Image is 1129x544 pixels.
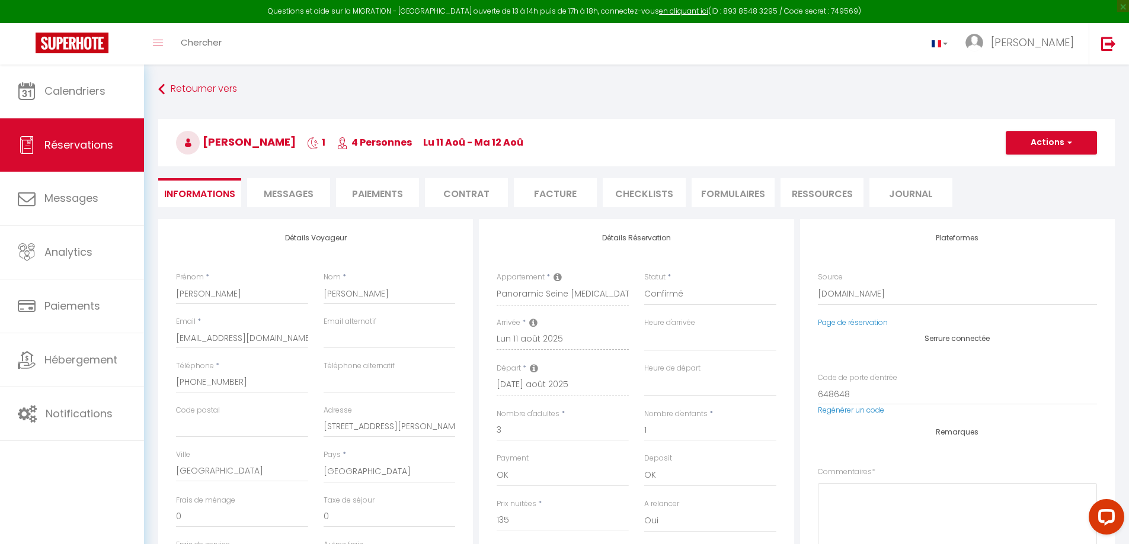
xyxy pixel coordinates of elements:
a: Regénérer un code [818,405,884,415]
a: en cliquant ici [659,6,708,16]
label: Frais de ménage [176,495,235,506]
li: Contrat [425,178,508,207]
span: [PERSON_NAME] [176,134,296,149]
label: Statut [644,272,666,283]
span: Paiements [44,298,100,313]
label: Email alternatif [324,316,376,327]
label: Adresse [324,405,352,416]
li: Paiements [336,178,419,207]
span: 1 [307,136,325,149]
a: ... [PERSON_NAME] [957,23,1089,65]
span: Chercher [181,36,222,49]
span: Hébergement [44,352,117,367]
span: Messages [264,187,314,201]
label: Heure de départ [644,363,701,374]
label: Nombre d'adultes [497,408,559,420]
label: Code de porte d'entrée [818,372,897,384]
h4: Détails Réservation [497,234,776,242]
label: Départ [497,363,521,374]
img: Super Booking [36,33,108,53]
li: CHECKLISTS [603,178,686,207]
li: Ressources [781,178,863,207]
li: FORMULAIRES [692,178,775,207]
label: Heure d'arrivée [644,317,695,329]
img: logout [1101,36,1116,51]
label: Prix nuitées [497,498,536,510]
label: Commentaires [818,466,875,478]
label: A relancer [644,498,679,510]
a: Page de réservation [818,317,888,327]
span: Réservations [44,137,113,152]
span: Analytics [44,244,92,259]
span: 4 Personnes [337,136,412,149]
label: Téléphone alternatif [324,360,395,372]
li: Informations [158,178,241,207]
label: Appartement [497,272,545,283]
iframe: LiveChat chat widget [1079,494,1129,544]
label: Nombre d'enfants [644,408,708,420]
label: Ville [176,449,190,461]
label: Prénom [176,272,204,283]
span: [PERSON_NAME] [991,35,1074,50]
a: Chercher [172,23,231,65]
label: Téléphone [176,360,214,372]
img: ... [965,34,983,51]
label: Taxe de séjour [324,495,375,506]
label: Payment [497,453,529,464]
span: lu 11 Aoû - ma 12 Aoû [423,136,523,149]
h4: Remarques [818,428,1097,436]
h4: Plateformes [818,234,1097,242]
button: Actions [1006,131,1097,154]
span: Notifications [46,406,113,421]
label: Code postal [176,405,220,416]
h4: Serrure connectée [818,334,1097,343]
label: Deposit [644,453,672,464]
span: Messages [44,191,98,205]
label: Nom [324,272,341,283]
span: Calendriers [44,83,105,98]
h4: Détails Voyageur [176,234,455,242]
label: Arrivée [497,317,520,329]
label: Pays [324,449,341,461]
li: Facture [514,178,597,207]
label: Source [818,272,843,283]
a: Retourner vers [158,79,1115,100]
label: Email [176,316,196,327]
li: Journal [869,178,952,207]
